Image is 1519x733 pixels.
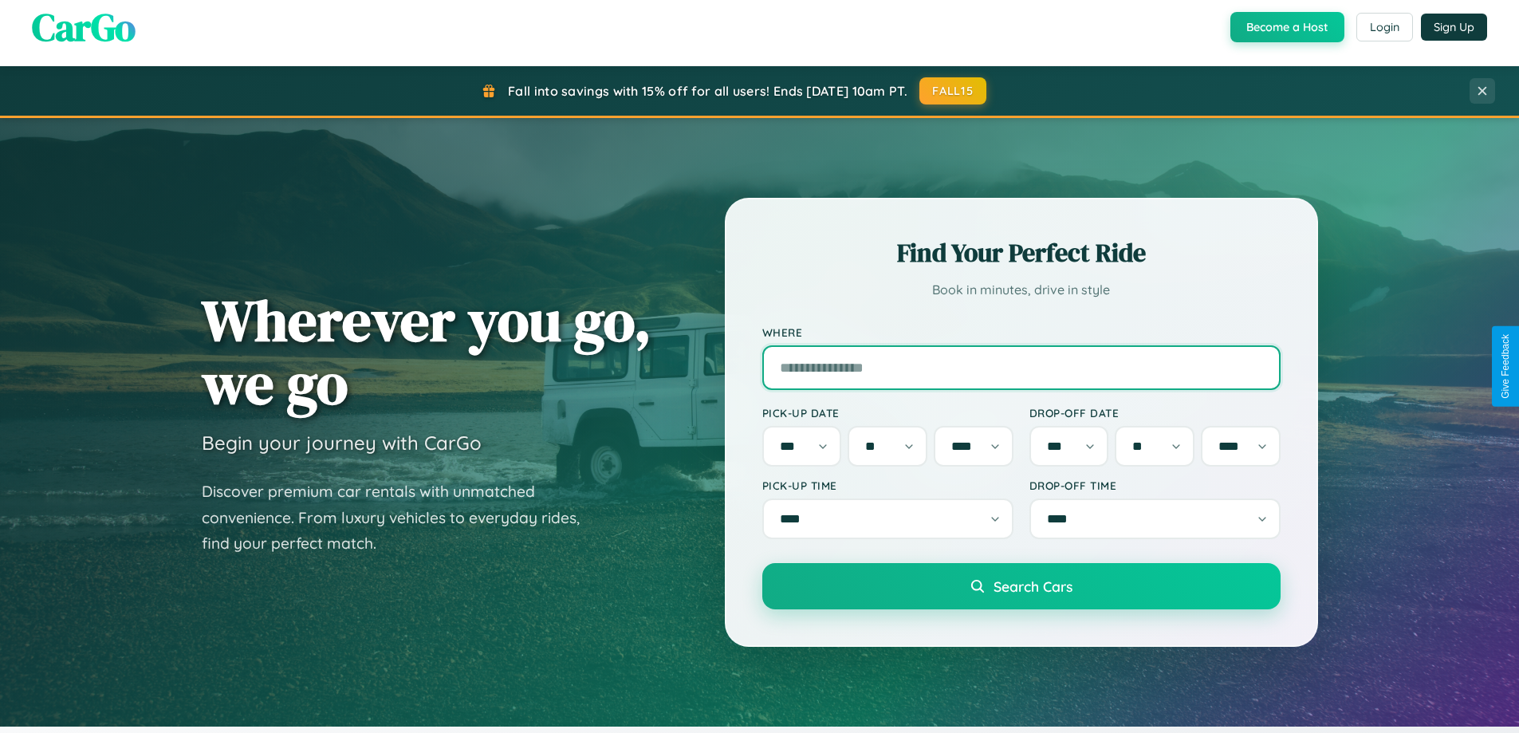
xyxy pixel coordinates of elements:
span: Fall into savings with 15% off for all users! Ends [DATE] 10am PT. [508,83,907,99]
h3: Begin your journey with CarGo [202,431,482,455]
div: Give Feedback [1500,334,1511,399]
span: Search Cars [994,577,1072,595]
label: Drop-off Date [1029,406,1281,420]
button: Sign Up [1421,14,1487,41]
button: Login [1356,13,1413,41]
button: FALL15 [919,77,986,104]
button: Become a Host [1230,12,1344,42]
h2: Find Your Perfect Ride [762,235,1281,270]
label: Pick-up Date [762,406,1013,420]
h1: Wherever you go, we go [202,289,651,415]
p: Discover premium car rentals with unmatched convenience. From luxury vehicles to everyday rides, ... [202,479,600,557]
button: Search Cars [762,563,1281,609]
label: Pick-up Time [762,479,1013,492]
span: CarGo [32,1,136,53]
p: Book in minutes, drive in style [762,278,1281,301]
label: Drop-off Time [1029,479,1281,492]
label: Where [762,325,1281,339]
